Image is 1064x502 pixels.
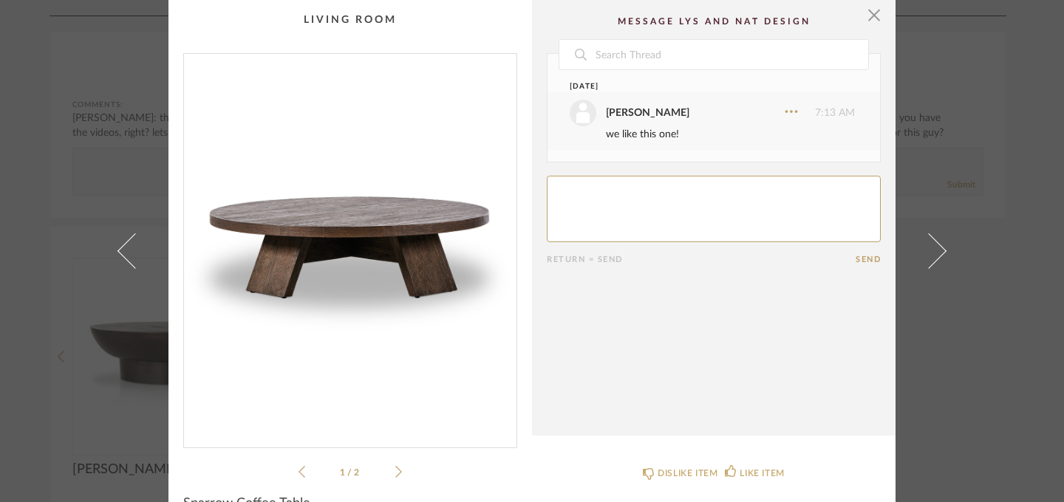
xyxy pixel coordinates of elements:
[184,54,516,436] div: 0
[594,40,868,69] input: Search Thread
[347,468,354,477] span: /
[606,105,689,121] div: [PERSON_NAME]
[184,54,516,436] img: 92f138f0-22fa-4d17-a71b-7880141332fe_1000x1000.jpg
[340,468,347,477] span: 1
[570,100,855,126] div: 7:13 AM
[354,468,361,477] span: 2
[856,255,881,264] button: Send
[547,255,856,264] div: Return = Send
[740,466,784,481] div: LIKE ITEM
[570,81,828,92] div: [DATE]
[658,466,717,481] div: DISLIKE ITEM
[606,126,855,142] div: we like this one!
